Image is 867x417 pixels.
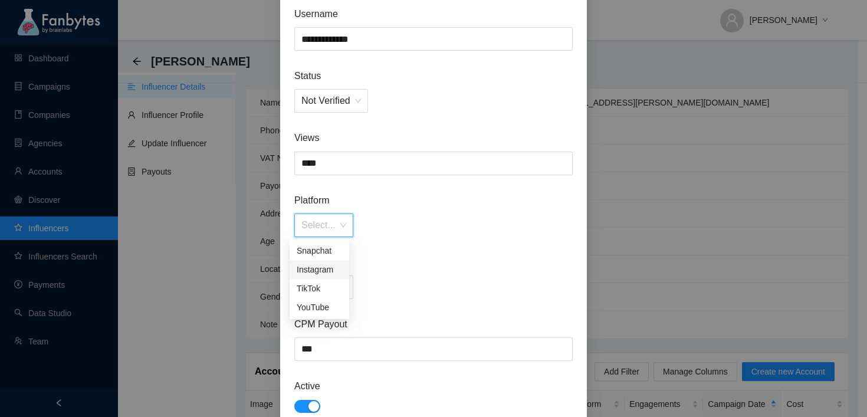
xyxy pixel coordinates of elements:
[294,130,573,145] span: Views
[290,241,349,260] div: Snapchat
[297,282,342,295] div: TikTok
[290,298,349,317] div: YouTube
[297,301,342,314] div: YouTube
[294,68,573,83] span: Status
[290,260,349,279] div: Instagram
[297,244,342,257] div: Snapchat
[294,6,573,21] span: Username
[294,379,573,393] span: Active
[294,255,573,270] span: Format
[294,193,573,208] span: Platform
[294,317,573,331] span: CPM Payout
[290,279,349,298] div: TikTok
[297,263,342,276] div: Instagram
[301,90,361,112] span: Not Verified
